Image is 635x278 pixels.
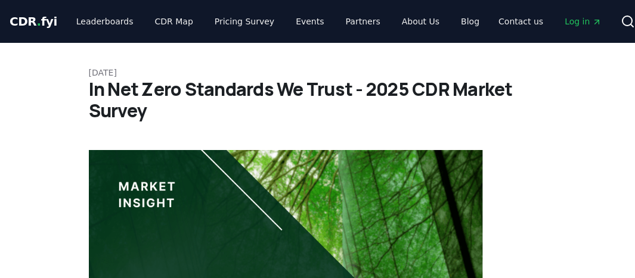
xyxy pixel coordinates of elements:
span: . [37,14,41,29]
a: Partners [336,11,390,32]
nav: Main [489,11,611,32]
h1: In Net Zero Standards We Trust - 2025 CDR Market Survey [89,79,547,121]
p: [DATE] [89,67,547,79]
a: About Us [392,11,449,32]
a: Blog [451,11,489,32]
a: Contact us [489,11,553,32]
a: CDR Map [145,11,203,32]
a: Events [286,11,333,32]
span: CDR fyi [10,14,57,29]
a: Log in [555,11,611,32]
a: Leaderboards [67,11,143,32]
span: Log in [565,15,602,27]
nav: Main [67,11,489,32]
a: Pricing Survey [205,11,284,32]
a: CDR.fyi [10,13,57,30]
